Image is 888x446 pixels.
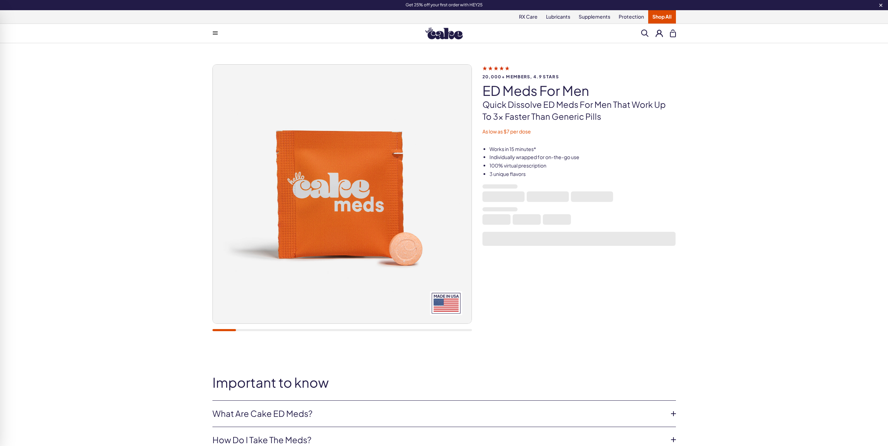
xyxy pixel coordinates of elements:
a: 20,000+ members, 4.9 stars [482,65,676,79]
li: 3 unique flavors [489,171,676,178]
p: Quick dissolve ED Meds for men that work up to 3x faster than generic pills [482,99,676,122]
a: How do I take the meds? [212,434,665,446]
li: 100% virtual prescription [489,162,676,169]
p: As low as $7 per dose [482,128,676,135]
li: Works in 15 minutes* [489,146,676,153]
a: Supplements [574,10,614,24]
a: Protection [614,10,648,24]
h2: Important to know [212,375,676,390]
li: Individually wrapped for on-the-go use [489,154,676,161]
a: What are Cake ED Meds? [212,408,665,420]
div: Get 25% off your first order with HEY25 [191,2,697,8]
a: Shop All [648,10,676,24]
a: Lubricants [542,10,574,24]
img: Hello Cake [425,27,463,39]
img: ED Meds for Men [213,65,472,323]
a: RX Care [515,10,542,24]
span: 20,000+ members, 4.9 stars [482,74,676,79]
h1: ED Meds for Men [482,83,676,98]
